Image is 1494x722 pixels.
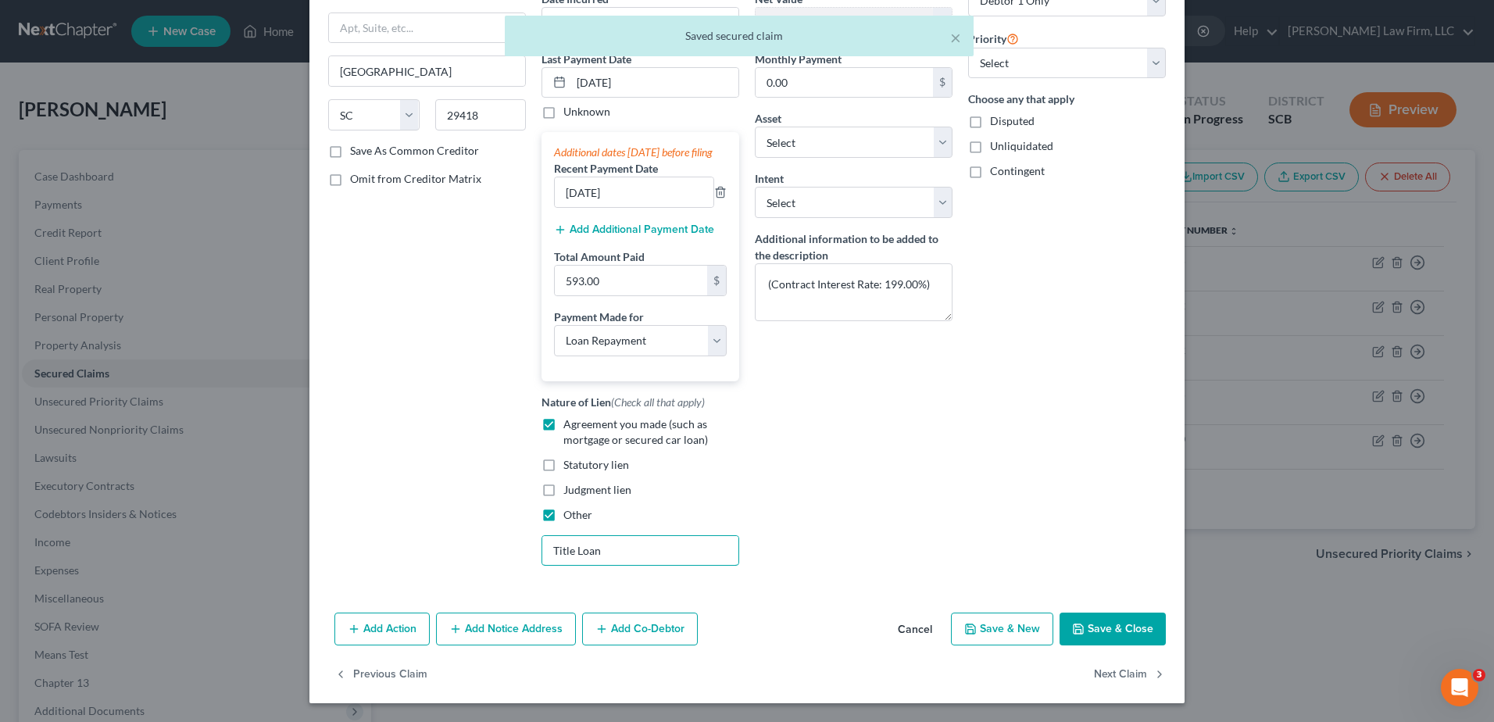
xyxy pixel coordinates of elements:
div: Additional dates [DATE] before filing [554,145,727,160]
input: MM/DD/YYYY [571,8,738,38]
label: Save As Common Creditor [350,143,479,159]
label: Total Amount Paid [554,248,645,265]
button: Save & Close [1060,613,1166,645]
button: Add Additional Payment Date [554,223,714,236]
label: Additional information to be added to the description [755,231,953,263]
input: -- [555,177,713,207]
iframe: Intercom live chat [1441,669,1478,706]
label: Choose any that apply [968,91,1166,107]
button: Add Notice Address [436,613,576,645]
label: Payment Made for [554,309,644,325]
button: × [950,28,961,47]
label: Unknown [563,104,610,120]
span: Contingent [990,164,1045,177]
button: Previous Claim [334,658,427,691]
label: Recent Payment Date [554,160,658,177]
button: Next Claim [1094,658,1166,691]
span: (Check all that apply) [611,395,705,409]
input: 0.00 [555,266,707,295]
button: Add Action [334,613,430,645]
input: Enter zip... [435,99,527,130]
input: Enter city... [329,56,525,86]
button: Save & New [951,613,1053,645]
div: $ [707,266,726,295]
span: Other [563,508,592,521]
input: Specify... [542,536,738,566]
span: Asset [755,112,781,125]
div: $ [933,8,952,38]
span: 3 [1473,669,1485,681]
input: MM/DD/YYYY [571,68,738,98]
div: Saved secured claim [517,28,961,44]
label: Intent [755,170,784,187]
input: Apt, Suite, etc... [329,13,525,43]
button: Add Co-Debtor [582,613,698,645]
button: Cancel [885,614,945,645]
div: $ [933,68,952,98]
span: Omit from Creditor Matrix [350,172,481,185]
span: Statutory lien [563,458,629,471]
span: Unliquidated [990,139,1053,152]
span: Judgment lien [563,483,631,496]
input: 0.00 [756,8,933,38]
span: Agreement you made (such as mortgage or secured car loan) [563,417,708,446]
span: Disputed [990,114,1035,127]
label: Nature of Lien [541,394,705,410]
input: 0.00 [756,68,933,98]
